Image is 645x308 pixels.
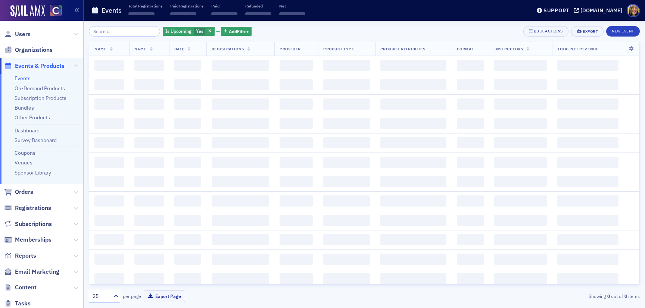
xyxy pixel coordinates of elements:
span: ‌ [380,137,447,148]
button: Export Page [144,290,185,302]
span: ‌ [323,215,370,226]
span: ‌ [212,118,269,129]
span: ‌ [494,254,547,265]
span: ‌ [279,12,305,15]
img: SailAMX [50,5,62,16]
span: ‌ [212,234,269,245]
span: ‌ [128,12,155,15]
a: Bundles [15,104,34,111]
span: ‌ [212,176,269,187]
span: ‌ [134,157,164,168]
span: ‌ [212,254,269,265]
a: Events & Products [4,62,65,70]
span: ‌ [323,176,370,187]
span: ‌ [174,254,201,265]
span: ‌ [380,273,447,284]
span: ‌ [134,79,164,90]
span: Is Upcoming [165,28,191,34]
span: ‌ [212,60,269,71]
span: ‌ [134,98,164,110]
span: ‌ [280,157,313,168]
span: ‌ [212,273,269,284]
span: Reports [15,252,36,260]
span: ‌ [494,215,547,226]
span: ‌ [212,79,269,90]
a: Tasks [4,299,31,308]
a: On-Demand Products [15,85,65,92]
span: ‌ [323,60,370,71]
span: ‌ [457,195,484,207]
span: ‌ [280,98,313,110]
span: ‌ [212,98,269,110]
span: ‌ [457,157,484,168]
div: Bulk Actions [534,29,563,33]
span: ‌ [323,273,370,284]
div: Support [543,7,569,14]
span: ‌ [174,234,201,245]
span: Format [457,46,473,51]
span: Provider [280,46,300,51]
span: ‌ [494,60,547,71]
a: Orders [4,188,33,196]
span: ‌ [557,254,618,265]
span: Date [174,46,184,51]
span: ‌ [280,254,313,265]
span: ‌ [94,98,124,110]
span: ‌ [94,137,124,148]
span: ‌ [280,195,313,207]
span: Content [15,283,37,292]
a: Sponsor Library [15,169,51,176]
a: Dashboard [15,127,40,134]
span: Memberships [15,236,52,244]
span: Events & Products [15,62,65,70]
span: ‌ [134,254,164,265]
span: Product Attributes [380,46,425,51]
span: ‌ [94,254,124,265]
span: Email Marketing [15,268,59,276]
span: ‌ [457,273,484,284]
span: ‌ [94,273,124,284]
span: ‌ [323,234,370,245]
p: Net [279,3,305,9]
div: [DOMAIN_NAME] [580,7,622,14]
span: Registrations [212,46,244,51]
h1: Events [102,6,122,15]
span: ‌ [323,157,370,168]
span: ‌ [134,273,164,284]
div: Yes [163,27,215,36]
a: Subscriptions [4,220,52,228]
span: Profile [627,4,640,17]
span: ‌ [380,234,447,245]
span: ‌ [94,215,124,226]
a: Other Products [15,114,50,121]
span: ‌ [212,157,269,168]
span: ‌ [280,79,313,90]
span: ‌ [280,215,313,226]
span: ‌ [494,79,547,90]
span: ‌ [212,195,269,207]
span: ‌ [557,157,618,168]
button: [DOMAIN_NAME] [574,8,625,13]
span: ‌ [557,215,618,226]
span: ‌ [174,118,201,129]
span: ‌ [323,98,370,110]
strong: 0 [606,293,611,299]
span: ‌ [134,215,164,226]
span: ‌ [94,60,124,71]
span: ‌ [174,60,201,71]
span: ‌ [134,176,164,187]
span: ‌ [494,137,547,148]
span: ‌ [94,195,124,207]
p: Refunded [245,3,271,9]
span: ‌ [457,60,484,71]
span: ‌ [557,234,618,245]
span: Name [134,46,146,51]
span: ‌ [457,234,484,245]
span: ‌ [94,118,124,129]
a: Content [4,283,37,292]
a: Coupons [15,150,35,156]
span: ‌ [380,157,447,168]
a: Venues [15,159,32,166]
button: Export [571,26,604,37]
span: ‌ [280,234,313,245]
